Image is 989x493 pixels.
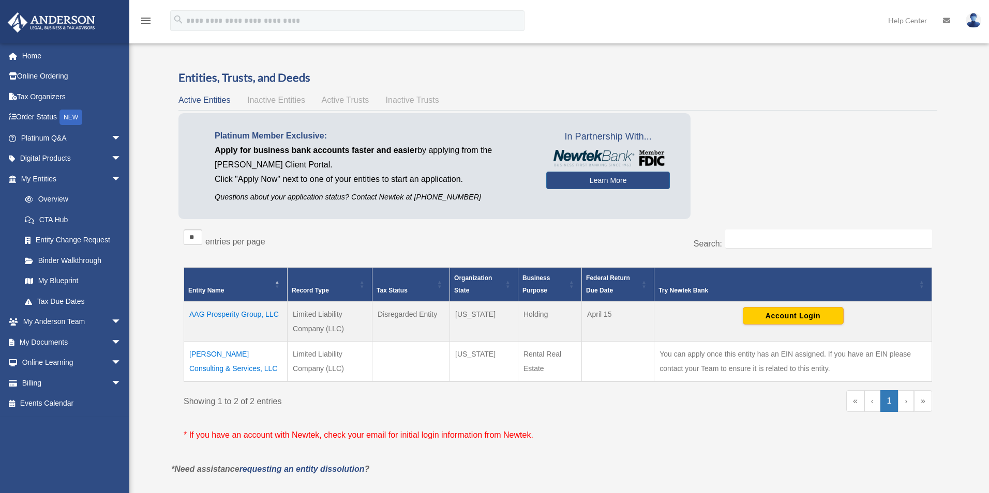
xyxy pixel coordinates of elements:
[377,287,408,294] span: Tax Status
[178,96,230,104] span: Active Entities
[184,301,288,342] td: AAG Prosperity Group, LLC
[184,342,288,382] td: [PERSON_NAME] Consulting & Services, LLC
[846,390,864,412] a: First
[184,268,288,302] th: Entity Name: Activate to invert sorting
[386,96,439,104] span: Inactive Trusts
[184,390,550,409] div: Showing 1 to 2 of 2 entries
[966,13,981,28] img: User Pic
[205,237,265,246] label: entries per page
[658,284,916,297] div: Try Newtek Bank
[5,12,98,33] img: Anderson Advisors Platinum Portal
[215,172,531,187] p: Click "Apply Now" next to one of your entities to start an application.
[7,148,137,169] a: Digital Productsarrow_drop_down
[7,107,137,128] a: Order StatusNEW
[450,342,518,382] td: [US_STATE]
[322,96,369,104] span: Active Trusts
[14,250,132,271] a: Binder Walkthrough
[7,332,137,352] a: My Documentsarrow_drop_down
[454,274,492,294] span: Organization State
[288,342,372,382] td: Limited Liability Company (LLC)
[372,268,450,302] th: Tax Status: Activate to sort
[546,172,670,189] a: Learn More
[743,311,844,319] a: Account Login
[188,287,224,294] span: Entity Name
[551,150,665,166] img: NewtekBankLogoSM.png
[215,129,531,143] p: Platinum Member Exclusive:
[111,352,132,374] span: arrow_drop_down
[239,465,365,473] a: requesting an entity dissolution
[914,390,932,412] a: Last
[247,96,305,104] span: Inactive Entities
[288,301,372,342] td: Limited Liability Company (LLC)
[111,168,132,190] span: arrow_drop_down
[518,342,581,382] td: Rental Real Estate
[7,312,137,332] a: My Anderson Teamarrow_drop_down
[171,465,369,473] em: *Need assistance ?
[7,86,137,107] a: Tax Organizers
[450,301,518,342] td: [US_STATE]
[288,268,372,302] th: Record Type: Activate to sort
[898,390,914,412] a: Next
[7,128,137,148] a: Platinum Q&Aarrow_drop_down
[14,230,132,251] a: Entity Change Request
[450,268,518,302] th: Organization State: Activate to sort
[372,301,450,342] td: Disregarded Entity
[140,18,152,27] a: menu
[7,373,137,393] a: Billingarrow_drop_down
[7,168,132,189] a: My Entitiesarrow_drop_down
[694,239,722,248] label: Search:
[111,332,132,353] span: arrow_drop_down
[586,274,630,294] span: Federal Return Due Date
[14,189,127,210] a: Overview
[178,70,937,86] h3: Entities, Trusts, and Deeds
[111,312,132,333] span: arrow_drop_down
[743,307,844,325] button: Account Login
[522,274,550,294] span: Business Purpose
[864,390,880,412] a: Previous
[215,191,531,204] p: Questions about your application status? Contact Newtek at [PHONE_NUMBER]
[654,268,932,302] th: Try Newtek Bank : Activate to sort
[14,271,132,291] a: My Blueprint
[582,301,654,342] td: April 15
[7,393,137,414] a: Events Calendar
[518,301,581,342] td: Holding
[518,268,581,302] th: Business Purpose: Activate to sort
[654,342,932,382] td: You can apply once this entity has an EIN assigned. If you have an EIN please contact your Team t...
[173,14,184,25] i: search
[546,129,670,145] span: In Partnership With...
[59,110,82,125] div: NEW
[7,66,137,87] a: Online Ordering
[111,148,132,170] span: arrow_drop_down
[111,128,132,149] span: arrow_drop_down
[7,352,137,373] a: Online Learningarrow_drop_down
[140,14,152,27] i: menu
[215,146,417,155] span: Apply for business bank accounts faster and easier
[880,390,898,412] a: 1
[111,373,132,394] span: arrow_drop_down
[184,428,932,442] p: * If you have an account with Newtek, check your email for initial login information from Newtek.
[14,291,132,312] a: Tax Due Dates
[215,143,531,172] p: by applying from the [PERSON_NAME] Client Portal.
[14,209,132,230] a: CTA Hub
[292,287,329,294] span: Record Type
[7,45,137,66] a: Home
[582,268,654,302] th: Federal Return Due Date: Activate to sort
